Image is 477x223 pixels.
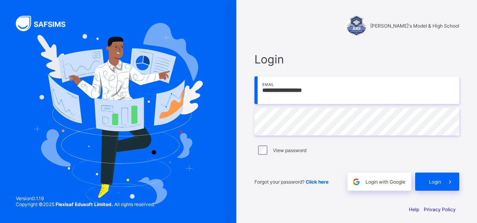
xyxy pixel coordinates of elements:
img: google.396cfc9801f0270233282035f929180a.svg [352,177,361,186]
span: Version 0.1.19 [16,195,155,201]
span: Login [429,179,441,185]
img: SAFSIMS Logo [16,16,75,31]
span: Login with Google [366,179,405,185]
img: Hero Image [33,23,203,205]
label: View password [273,147,306,153]
span: Login [254,52,459,66]
span: [PERSON_NAME]'s Model & High School [370,23,459,29]
strong: Flexisaf Edusoft Limited. [56,201,113,207]
span: Forgot your password? [254,179,329,185]
span: Copyright © 2025 All rights reserved. [16,201,155,207]
a: Help [409,206,419,212]
a: Click here [306,179,329,185]
a: Privacy Policy [424,206,456,212]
